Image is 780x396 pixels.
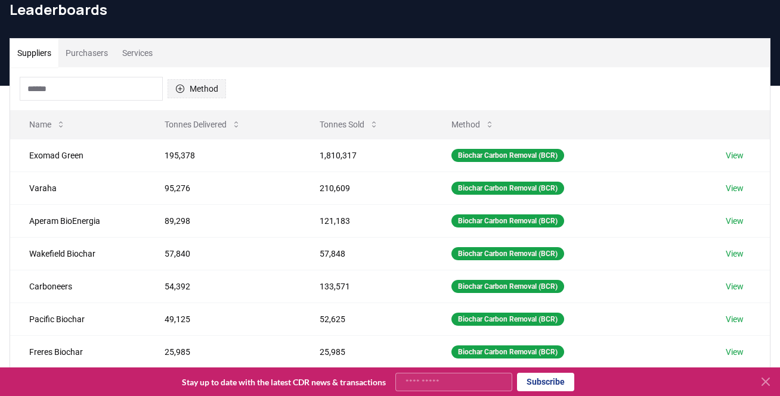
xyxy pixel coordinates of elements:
[301,270,432,303] td: 133,571
[10,204,146,237] td: Aperam BioEnergia
[726,149,744,161] a: View
[20,113,75,136] button: Name
[301,139,432,172] td: 1,810,317
[10,303,146,335] td: Pacific Biochar
[451,345,564,358] div: Biochar Carbon Removal (BCR)
[451,182,564,195] div: Biochar Carbon Removal (BCR)
[146,335,301,368] td: 25,985
[146,172,301,204] td: 95,276
[451,280,564,293] div: Biochar Carbon Removal (BCR)
[155,113,250,136] button: Tonnes Delivered
[451,247,564,260] div: Biochar Carbon Removal (BCR)
[301,303,432,335] td: 52,625
[146,270,301,303] td: 54,392
[10,270,146,303] td: Carboneers
[168,79,226,98] button: Method
[451,214,564,227] div: Biochar Carbon Removal (BCR)
[726,182,744,194] a: View
[146,139,301,172] td: 195,378
[301,204,432,237] td: 121,183
[301,172,432,204] td: 210,609
[58,39,115,67] button: Purchasers
[726,215,744,227] a: View
[115,39,160,67] button: Services
[10,172,146,204] td: Varaha
[10,39,58,67] button: Suppliers
[451,149,564,162] div: Biochar Carbon Removal (BCR)
[726,248,744,260] a: View
[726,280,744,292] a: View
[10,139,146,172] td: Exomad Green
[726,346,744,358] a: View
[301,237,432,270] td: 57,848
[726,313,744,325] a: View
[146,204,301,237] td: 89,298
[146,237,301,270] td: 57,840
[442,113,504,136] button: Method
[301,335,432,368] td: 25,985
[10,335,146,368] td: Freres Biochar
[310,113,388,136] button: Tonnes Sold
[10,237,146,270] td: Wakefield Biochar
[146,303,301,335] td: 49,125
[451,313,564,326] div: Biochar Carbon Removal (BCR)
